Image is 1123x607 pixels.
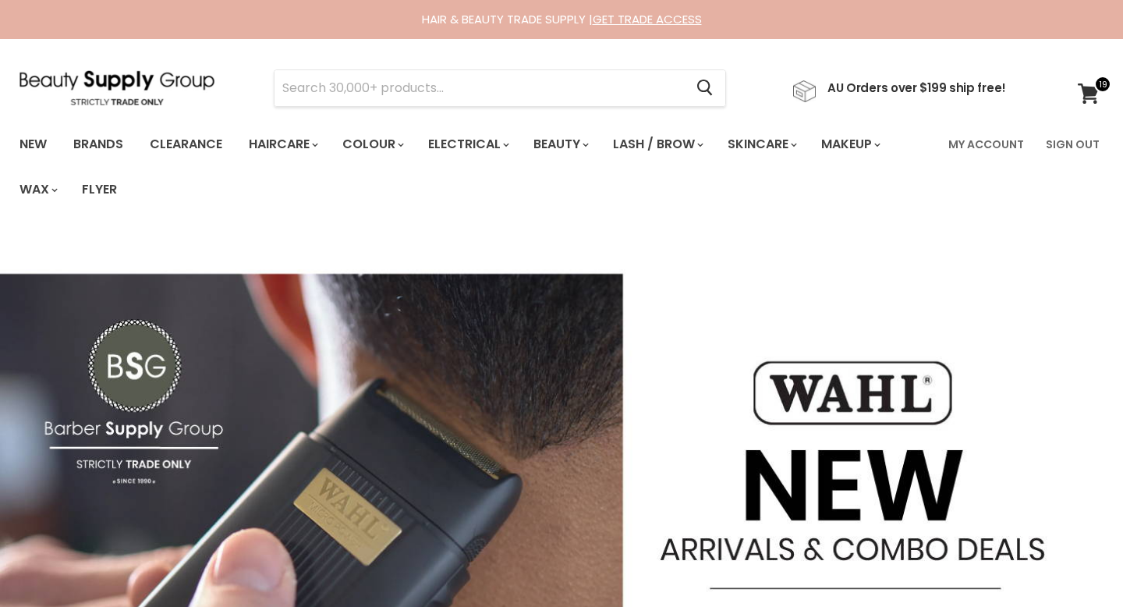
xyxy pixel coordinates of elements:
a: Sign Out [1036,128,1109,161]
a: Flyer [70,173,129,206]
a: Colour [331,128,413,161]
a: Brands [62,128,135,161]
a: My Account [939,128,1033,161]
a: Skincare [716,128,806,161]
iframe: Gorgias live chat messenger [1045,534,1107,591]
a: Electrical [416,128,519,161]
form: Product [274,69,726,107]
a: Haircare [237,128,328,161]
input: Search [275,70,684,106]
a: Wax [8,173,67,206]
button: Search [684,70,725,106]
a: GET TRADE ACCESS [593,11,702,27]
a: Beauty [522,128,598,161]
a: Makeup [809,128,890,161]
a: New [8,128,58,161]
a: Lash / Brow [601,128,713,161]
a: Clearance [138,128,234,161]
ul: Main menu [8,122,939,212]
